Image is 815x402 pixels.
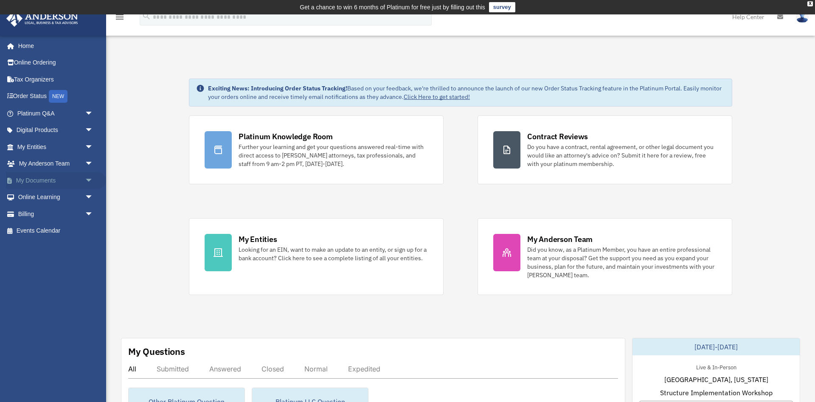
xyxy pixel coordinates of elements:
[478,115,732,184] a: Contract Reviews Do you have a contract, rental agreement, or other legal document you would like...
[4,10,81,27] img: Anderson Advisors Platinum Portal
[660,388,773,398] span: Structure Implementation Workshop
[796,11,809,23] img: User Pic
[527,245,717,279] div: Did you know, as a Platinum Member, you have an entire professional team at your disposal? Get th...
[85,205,102,223] span: arrow_drop_down
[6,155,106,172] a: My Anderson Teamarrow_drop_down
[157,365,189,373] div: Submitted
[689,362,743,371] div: Live & In-Person
[49,90,67,103] div: NEW
[489,2,515,12] a: survey
[128,345,185,358] div: My Questions
[128,365,136,373] div: All
[6,172,106,189] a: My Documentsarrow_drop_down
[404,93,470,101] a: Click Here to get started!
[6,37,102,54] a: Home
[478,218,732,295] a: My Anderson Team Did you know, as a Platinum Member, you have an entire professional team at your...
[527,234,593,245] div: My Anderson Team
[85,138,102,156] span: arrow_drop_down
[189,115,444,184] a: Platinum Knowledge Room Further your learning and get your questions answered real-time with dire...
[6,189,106,206] a: Online Learningarrow_drop_down
[527,143,717,168] div: Do you have a contract, rental agreement, or other legal document you would like an attorney's ad...
[209,365,241,373] div: Answered
[239,234,277,245] div: My Entities
[6,222,106,239] a: Events Calendar
[115,12,125,22] i: menu
[189,218,444,295] a: My Entities Looking for an EIN, want to make an update to an entity, or sign up for a bank accoun...
[85,155,102,173] span: arrow_drop_down
[85,189,102,206] span: arrow_drop_down
[208,84,725,101] div: Based on your feedback, we're thrilled to announce the launch of our new Order Status Tracking fe...
[85,172,102,189] span: arrow_drop_down
[261,365,284,373] div: Closed
[142,11,151,21] i: search
[239,143,428,168] div: Further your learning and get your questions answered real-time with direct access to [PERSON_NAM...
[304,365,328,373] div: Normal
[807,1,813,6] div: close
[632,338,800,355] div: [DATE]-[DATE]
[6,71,106,88] a: Tax Organizers
[239,131,333,142] div: Platinum Knowledge Room
[6,205,106,222] a: Billingarrow_drop_down
[6,88,106,105] a: Order StatusNEW
[85,105,102,122] span: arrow_drop_down
[527,131,588,142] div: Contract Reviews
[6,122,106,139] a: Digital Productsarrow_drop_down
[6,54,106,71] a: Online Ordering
[6,138,106,155] a: My Entitiesarrow_drop_down
[348,365,380,373] div: Expedited
[85,122,102,139] span: arrow_drop_down
[664,374,768,385] span: [GEOGRAPHIC_DATA], [US_STATE]
[6,105,106,122] a: Platinum Q&Aarrow_drop_down
[300,2,485,12] div: Get a chance to win 6 months of Platinum for free just by filling out this
[115,15,125,22] a: menu
[239,245,428,262] div: Looking for an EIN, want to make an update to an entity, or sign up for a bank account? Click her...
[208,84,347,92] strong: Exciting News: Introducing Order Status Tracking!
